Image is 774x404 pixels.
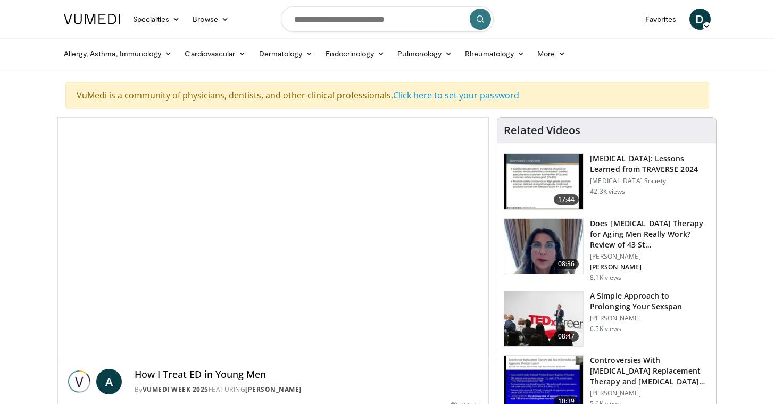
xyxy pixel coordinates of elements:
[178,43,252,64] a: Cardiovascular
[127,9,187,30] a: Specialties
[639,9,683,30] a: Favorites
[504,219,583,274] img: 4d4bce34-7cbb-4531-8d0c-5308a71d9d6c.150x105_q85_crop-smart_upscale.jpg
[459,43,531,64] a: Rheumatology
[253,43,320,64] a: Dermatology
[504,291,583,347] img: c4bd4661-e278-4c34-863c-57c104f39734.150x105_q85_crop-smart_upscale.jpg
[689,9,711,30] a: D
[590,355,710,387] h3: Controversies With [MEDICAL_DATA] Replacement Therapy and [MEDICAL_DATA] Can…
[281,6,494,32] input: Search topics, interventions
[590,252,710,261] p: [PERSON_NAME]
[590,389,710,398] p: [PERSON_NAME]
[554,259,579,269] span: 08:36
[504,154,583,209] img: 1317c62a-2f0d-4360-bee0-b1bff80fed3c.150x105_q85_crop-smart_upscale.jpg
[590,177,710,185] p: [MEDICAL_DATA] Society
[590,291,710,312] h3: A Simple Approach to Prolonging Your Sexspan
[554,331,579,342] span: 08:47
[143,385,209,394] a: Vumedi Week 2025
[554,194,579,205] span: 17:44
[590,218,710,250] h3: Does [MEDICAL_DATA] Therapy for Aging Men Really Work? Review of 43 St…
[504,218,710,282] a: 08:36 Does [MEDICAL_DATA] Therapy for Aging Men Really Work? Review of 43 St… [PERSON_NAME] [PERS...
[504,291,710,347] a: 08:47 A Simple Approach to Prolonging Your Sexspan [PERSON_NAME] 6.5K views
[186,9,235,30] a: Browse
[319,43,391,64] a: Endocrinology
[245,385,302,394] a: [PERSON_NAME]
[391,43,459,64] a: Pulmonology
[65,82,709,109] div: VuMedi is a community of physicians, dentists, and other clinical professionals.
[393,89,519,101] a: Click here to set your password
[96,369,122,394] a: A
[590,263,710,271] p: [PERSON_NAME]
[135,385,480,394] div: By FEATURING
[64,14,120,24] img: VuMedi Logo
[531,43,572,64] a: More
[57,43,179,64] a: Allergy, Asthma, Immunology
[504,153,710,210] a: 17:44 [MEDICAL_DATA]: Lessons Learned from TRAVERSE 2024 [MEDICAL_DATA] Society 42.3K views
[590,325,621,333] p: 6.5K views
[135,369,480,381] h4: How I Treat ED in Young Men
[590,153,710,175] h3: [MEDICAL_DATA]: Lessons Learned from TRAVERSE 2024
[590,314,710,323] p: [PERSON_NAME]
[58,118,489,360] video-js: Video Player
[66,369,92,394] img: Vumedi Week 2025
[590,274,621,282] p: 8.1K views
[504,124,580,137] h4: Related Videos
[590,187,625,196] p: 42.3K views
